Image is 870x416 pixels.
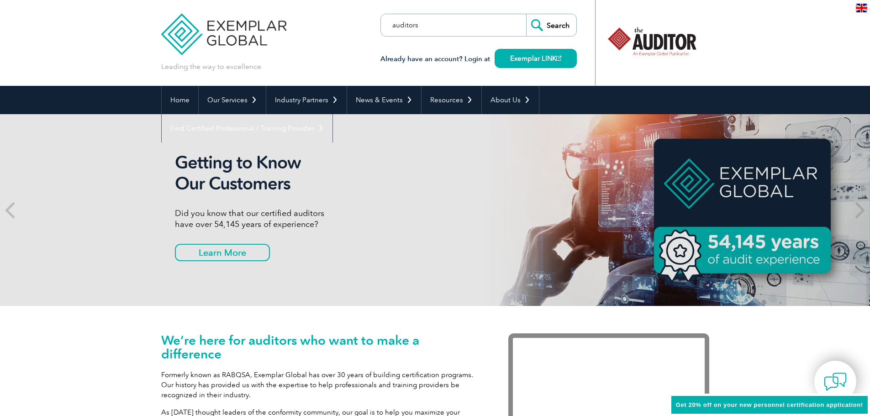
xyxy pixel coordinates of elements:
img: contact-chat.png [824,370,847,393]
a: Resources [422,86,481,114]
h1: We’re here for auditors who want to make a difference [161,333,481,361]
h2: Getting to Know Our Customers [175,152,517,194]
span: Get 20% off on your new personnel certification application! [676,401,863,408]
input: Search [526,14,576,36]
a: News & Events [347,86,421,114]
a: Learn More [175,244,270,261]
a: About Us [482,86,539,114]
a: Exemplar LINK [495,49,577,68]
img: open_square.png [556,56,561,61]
p: Formerly known as RABQSA, Exemplar Global has over 30 years of building certification programs. O... [161,370,481,400]
a: Find Certified Professional / Training Provider [162,114,332,142]
h3: Already have an account? Login at [380,53,577,65]
p: Did you know that our certified auditors have over 54,145 years of experience? [175,208,517,230]
p: Leading the way to excellence [161,62,261,72]
a: Home [162,86,198,114]
a: Our Services [199,86,266,114]
a: Industry Partners [266,86,347,114]
img: en [856,4,867,12]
